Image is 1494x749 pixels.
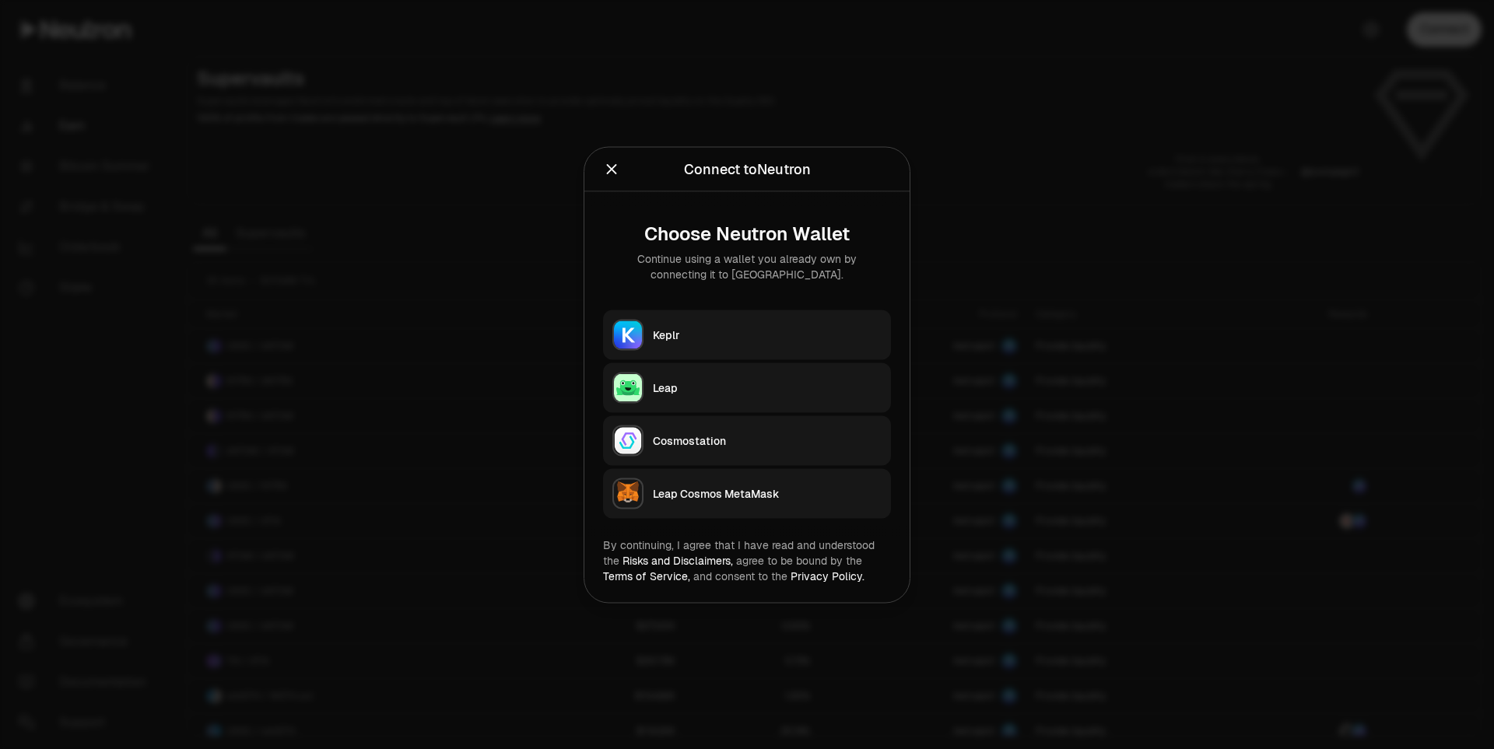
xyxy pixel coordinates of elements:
div: Choose Neutron Wallet [615,222,879,244]
img: Leap Cosmos MetaMask [614,479,642,507]
div: Leap [653,380,882,395]
button: LeapLeap [603,362,891,412]
a: Terms of Service, [603,569,690,583]
div: By continuing, I agree that I have read and understood the agree to be bound by the and consent t... [603,537,891,583]
button: CosmostationCosmostation [603,415,891,465]
a: Privacy Policy. [791,569,864,583]
img: Leap [614,373,642,401]
img: Cosmostation [614,426,642,454]
div: Connect to Neutron [684,158,811,180]
button: KeplrKeplr [603,310,891,359]
div: Leap Cosmos MetaMask [653,485,882,501]
button: Close [603,158,620,180]
div: Continue using a wallet you already own by connecting it to [GEOGRAPHIC_DATA]. [615,250,879,282]
button: Leap Cosmos MetaMaskLeap Cosmos MetaMask [603,468,891,518]
div: Keplr [653,327,882,342]
img: Keplr [614,320,642,348]
div: Cosmostation [653,432,882,448]
a: Risks and Disclaimers, [622,553,733,567]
